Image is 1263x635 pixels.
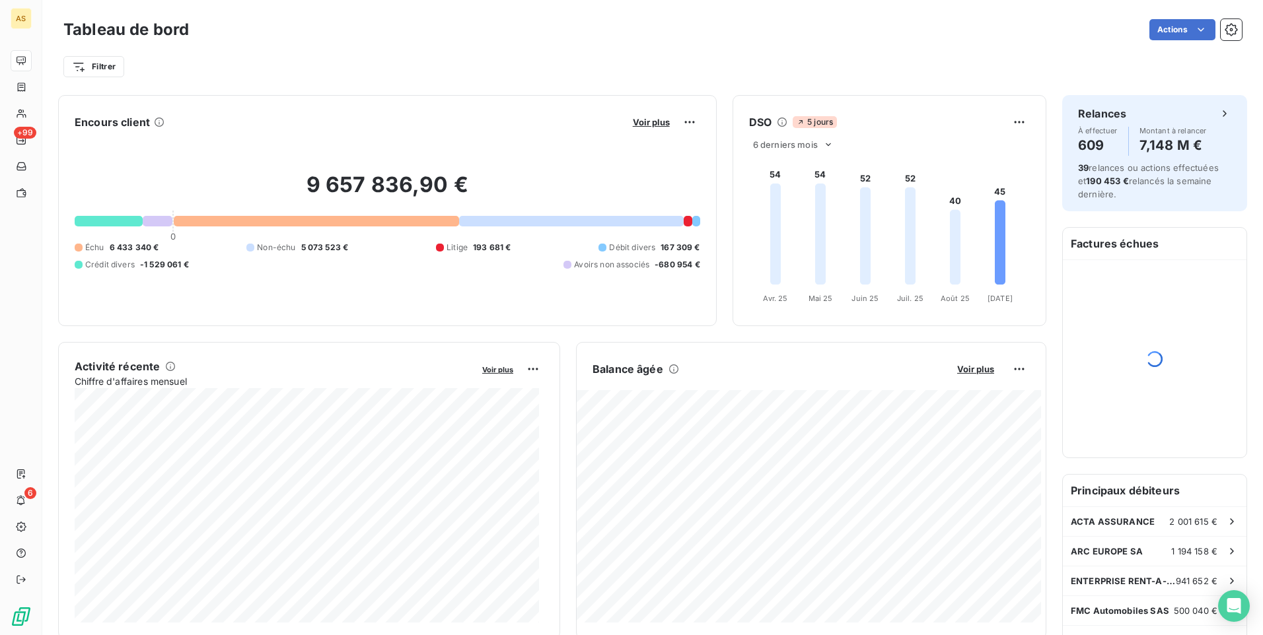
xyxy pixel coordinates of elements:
[633,117,670,127] span: Voir plus
[629,116,674,128] button: Voir plus
[1171,546,1217,556] span: 1 194 158 €
[574,259,649,271] span: Avoirs non associés
[63,56,124,77] button: Filtrer
[75,358,160,374] h6: Activité récente
[63,18,189,42] h3: Tableau de bord
[75,114,150,130] h6: Encours client
[1071,546,1143,556] span: ARC EUROPE SA
[763,294,787,303] tspan: Avr. 25
[75,374,473,388] span: Chiffre d'affaires mensuel
[478,363,517,375] button: Voir plus
[1139,127,1207,135] span: Montant à relancer
[1063,228,1246,259] h6: Factures échues
[988,294,1013,303] tspan: [DATE]
[941,294,970,303] tspan: Août 25
[1176,576,1217,586] span: 941 652 €
[75,172,700,211] h2: 9 657 836,90 €
[1078,135,1118,156] h4: 609
[793,116,837,128] span: 5 jours
[593,361,663,377] h6: Balance âgée
[257,242,295,253] span: Non-échu
[447,242,468,253] span: Litige
[14,127,36,139] span: +99
[1063,475,1246,506] h6: Principaux débiteurs
[953,363,998,375] button: Voir plus
[1169,516,1217,527] span: 2 001 615 €
[1071,576,1176,586] span: ENTERPRISE RENT-A-CAR - CITER SA
[661,242,700,253] span: 167 309 €
[1078,127,1118,135] span: À effectuer
[1078,106,1126,121] h6: Relances
[1071,605,1169,616] span: FMC Automobiles SAS
[1071,516,1155,527] span: ACTA ASSURANCE
[897,294,923,303] tspan: Juil. 25
[655,259,700,271] span: -680 954 €
[85,259,135,271] span: Crédit divers
[482,365,513,374] span: Voir plus
[85,242,104,253] span: Échu
[24,487,36,499] span: 6
[1149,19,1215,40] button: Actions
[1086,176,1128,186] span: 190 453 €
[808,294,832,303] tspan: Mai 25
[851,294,879,303] tspan: Juin 25
[749,114,772,130] h6: DSO
[609,242,655,253] span: Débit divers
[1174,605,1217,616] span: 500 040 €
[957,364,994,374] span: Voir plus
[473,242,511,253] span: 193 681 €
[140,259,189,271] span: -1 529 061 €
[1139,135,1207,156] h4: 7,148 M €
[301,242,349,253] span: 5 073 523 €
[1078,162,1089,173] span: 39
[11,8,32,29] div: AS
[753,139,818,150] span: 6 derniers mois
[11,606,32,627] img: Logo LeanPay
[110,242,159,253] span: 6 433 340 €
[170,231,176,242] span: 0
[1218,590,1250,622] div: Open Intercom Messenger
[1078,162,1219,199] span: relances ou actions effectuées et relancés la semaine dernière.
